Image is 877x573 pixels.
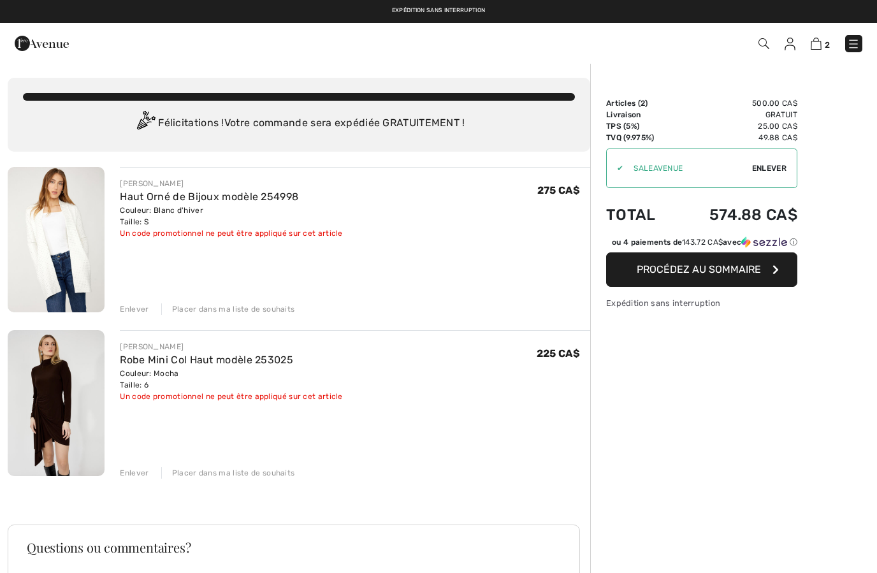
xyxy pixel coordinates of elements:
[537,184,580,196] span: 275 CA$
[133,111,158,136] img: Congratulation2.svg
[120,467,149,479] div: Enlever
[607,163,623,174] div: ✔
[120,368,342,391] div: Couleur: Mocha Taille: 6
[120,354,293,366] a: Robe Mini Col Haut modèle 253025
[120,391,342,402] div: Un code promotionnel ne peut être appliqué sur cet article
[847,38,860,50] img: Menu
[27,541,561,554] h3: Questions ou commentaires?
[120,303,149,315] div: Enlever
[641,99,645,108] span: 2
[8,330,105,475] img: Robe Mini Col Haut modèle 253025
[606,236,797,252] div: ou 4 paiements de143.72 CA$avecSezzle Cliquez pour en savoir plus sur Sezzle
[23,111,575,136] div: Félicitations ! Votre commande sera expédiée GRATUITEMENT !
[606,132,675,143] td: TVQ (9.975%)
[120,178,342,189] div: [PERSON_NAME]
[606,193,675,236] td: Total
[623,149,752,187] input: Code promo
[161,303,295,315] div: Placer dans ma liste de souhaits
[612,236,797,248] div: ou 4 paiements de avec
[120,191,298,203] a: Haut Orné de Bijoux modèle 254998
[606,98,675,109] td: Articles ( )
[811,38,822,50] img: Panier d'achat
[637,263,761,275] span: Procédez au sommaire
[606,120,675,132] td: TPS (5%)
[606,252,797,287] button: Procédez au sommaire
[120,205,342,228] div: Couleur: Blanc d'hiver Taille: S
[161,467,295,479] div: Placer dans ma liste de souhaits
[785,38,795,50] img: Mes infos
[120,341,342,352] div: [PERSON_NAME]
[675,193,797,236] td: 574.88 CA$
[537,347,580,359] span: 225 CA$
[675,109,797,120] td: Gratuit
[120,228,342,239] div: Un code promotionnel ne peut être appliqué sur cet article
[752,163,786,174] span: Enlever
[606,297,797,309] div: Expédition sans interruption
[15,31,69,56] img: 1ère Avenue
[811,36,830,51] a: 2
[675,120,797,132] td: 25.00 CA$
[606,109,675,120] td: Livraison
[675,98,797,109] td: 500.00 CA$
[741,236,787,248] img: Sezzle
[682,238,723,247] span: 143.72 CA$
[8,167,105,312] img: Haut Orné de Bijoux modèle 254998
[758,38,769,49] img: Recherche
[675,132,797,143] td: 49.88 CA$
[825,40,830,50] span: 2
[15,36,69,48] a: 1ère Avenue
